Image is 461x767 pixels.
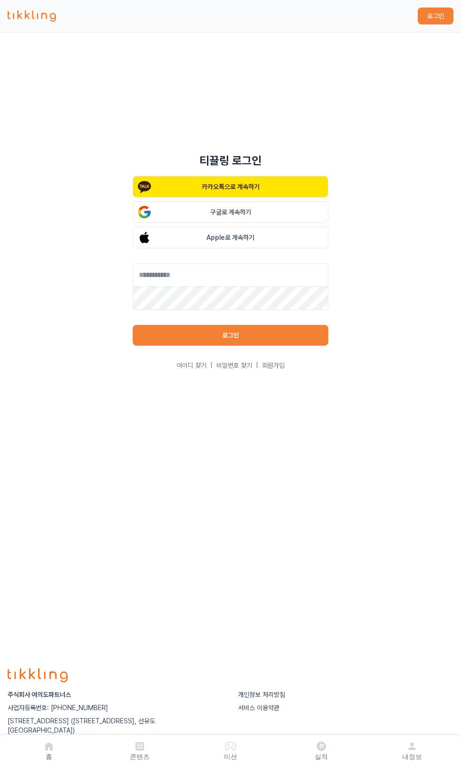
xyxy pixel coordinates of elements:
p: 실적 [315,752,328,761]
img: logo [8,668,68,682]
p: 주식회사 여의도파트너스 [8,690,223,699]
a: 개인정보 처리방침 [238,691,285,698]
p: 미션 [224,752,237,761]
a: 비밀번호 찾기 [216,361,252,370]
button: 로그인 [133,325,328,346]
button: Apple로 계속하기 [133,227,328,248]
button: 구글로 계속하기 [133,201,328,223]
p: 사업자등록번호: [PHONE_NUMBER] [8,703,223,712]
button: 로그인 [418,8,453,24]
span: | [210,361,213,370]
a: 실적 [276,739,366,763]
p: 콘텐츠 [130,752,150,761]
p: 카카오톡으로 계속하기 [202,182,260,191]
button: 미션 [185,739,276,763]
a: 콘텐츠 [95,739,185,763]
p: 홈 [46,752,52,761]
button: 카카오톡으로 계속하기 [133,176,328,198]
a: 회원가입 [262,361,285,370]
a: 내정보 [366,739,457,763]
a: 서비스 이용약관 [238,704,279,712]
p: 내정보 [402,752,422,761]
img: 티끌링 [8,10,56,22]
span: | [256,361,258,370]
p: [STREET_ADDRESS] ([STREET_ADDRESS], 선유도 [GEOGRAPHIC_DATA]) [8,716,223,735]
a: 아이디 찾기 [176,361,207,370]
a: 홈 [4,739,95,763]
h1: 티끌링 로그인 [199,153,262,168]
img: 미션 [225,741,236,752]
